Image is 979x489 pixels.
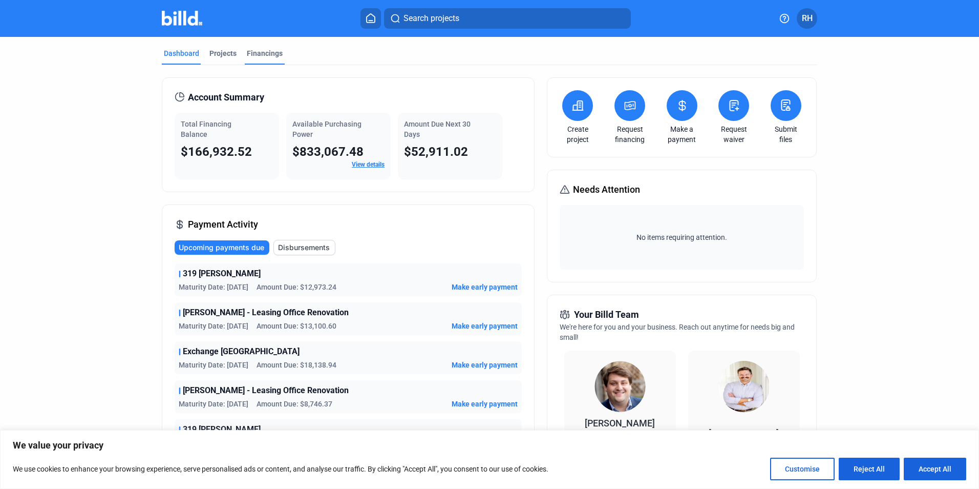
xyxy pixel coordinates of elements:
span: Amount Due: $12,973.24 [257,282,336,292]
p: We use cookies to enhance your browsing experience, serve personalised ads or content, and analys... [13,463,548,475]
span: RH [802,12,813,25]
button: Disbursements [273,240,335,255]
a: View details [352,161,385,168]
span: $833,067.48 [292,145,364,159]
span: [PERSON_NAME] - Leasing Office Renovation [183,307,349,319]
span: No items requiring attention. [564,232,799,242]
span: Payment Activity [188,217,258,232]
button: Search projects [384,8,631,29]
span: 319 [PERSON_NAME] [183,268,261,280]
button: Make early payment [452,399,518,409]
span: $52,911.02 [404,145,468,159]
a: Submit files [768,124,804,145]
button: Make early payment [452,282,518,292]
button: Accept All [904,458,966,480]
span: Needs Attention [573,182,640,197]
div: Dashboard [164,48,199,58]
span: Maturity Date: [DATE] [179,321,248,331]
span: Maturity Date: [DATE] [179,282,248,292]
span: Upcoming payments due [179,242,264,253]
span: Account Summary [188,90,264,105]
button: RH [797,8,817,29]
img: Billd Company Logo [162,11,202,26]
span: Amount Due: $8,746.37 [257,399,332,409]
a: Create project [560,124,595,145]
span: Maturity Date: [DATE] [179,399,248,409]
div: Financings [247,48,283,58]
span: 319 [PERSON_NAME] [183,423,261,436]
span: Your Billd Team [574,308,639,322]
span: $166,932.52 [181,145,252,159]
span: Disbursements [278,242,330,253]
a: Make a payment [664,124,700,145]
img: Relationship Manager [594,361,646,412]
span: Exchange [GEOGRAPHIC_DATA] [183,345,300,358]
span: Maturity Date: [DATE] [179,360,248,370]
span: Available Purchasing Power [292,120,361,138]
button: Make early payment [452,321,518,331]
button: Upcoming payments due [175,240,269,255]
span: Amount Due: $13,100.60 [257,321,336,331]
span: Amount Due: $18,138.94 [257,360,336,370]
button: Make early payment [452,360,518,370]
p: We value your privacy [13,439,966,452]
span: Search projects [403,12,459,25]
button: Reject All [839,458,900,480]
button: Customise [770,458,835,480]
span: [PERSON_NAME] [585,418,655,429]
span: [PERSON_NAME] [709,428,779,439]
span: We're here for you and your business. Reach out anytime for needs big and small! [560,323,795,341]
div: Projects [209,48,237,58]
a: Request financing [612,124,648,145]
img: Territory Manager [718,361,770,412]
span: Total Financing Balance [181,120,231,138]
a: Request waiver [716,124,752,145]
span: [PERSON_NAME] - Leasing Office Renovation [183,384,349,397]
span: Amount Due Next 30 Days [404,120,471,138]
